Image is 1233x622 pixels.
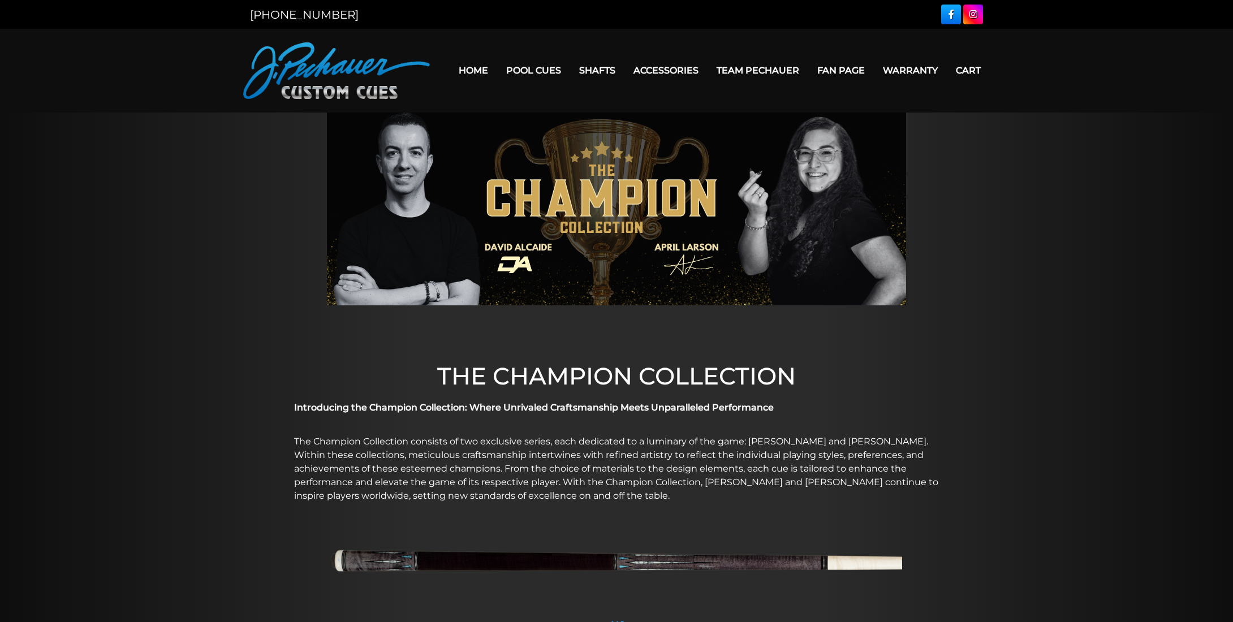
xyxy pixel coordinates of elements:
a: Shafts [570,56,624,85]
img: Pechauer Custom Cues [243,42,430,99]
a: Warranty [874,56,947,85]
a: [PHONE_NUMBER] [250,8,359,21]
a: Fan Page [808,56,874,85]
a: Home [450,56,497,85]
a: Accessories [624,56,708,85]
p: The Champion Collection consists of two exclusive series, each dedicated to a luminary of the gam... [294,435,939,503]
a: Pool Cues [497,56,570,85]
img: AL1 [331,517,902,612]
a: Cart [947,56,990,85]
strong: Introducing the Champion Collection: Where Unrivaled Craftsmanship Meets Unparalleled Performance [294,402,774,413]
a: Team Pechauer [708,56,808,85]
